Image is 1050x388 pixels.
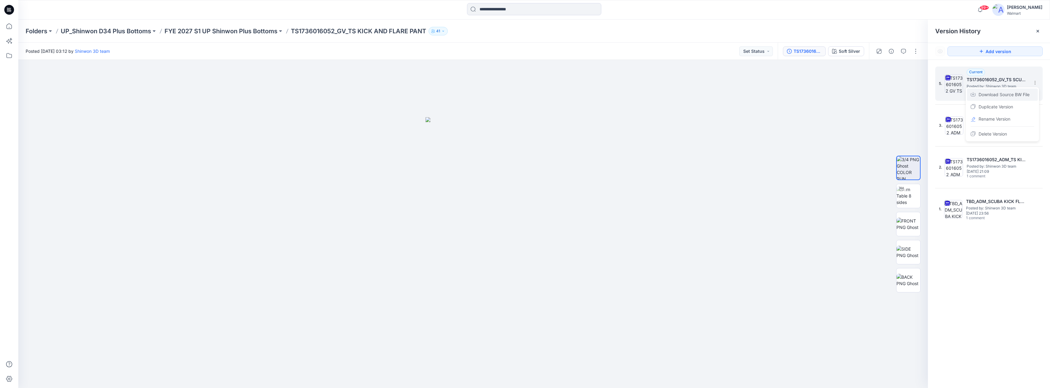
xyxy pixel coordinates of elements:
a: FYE 2027 S1 UP Shinwon Plus Bottoms [165,27,277,35]
span: Posted by: Shinwon 3D team [966,205,1027,211]
span: 1 comment [967,174,1009,179]
span: 1 comment [966,216,1009,221]
span: 1. [939,206,942,212]
img: TS1736016052_ADM_TS KICK AND FLARE PANT [945,158,963,176]
img: avatar [992,4,1005,16]
span: Delete Version [979,130,1007,138]
button: Details [886,46,896,56]
img: BACK PNG Ghost [896,274,920,287]
span: [DATE] 23:56 [966,211,1027,216]
img: FRONT PNG Ghost [896,218,920,230]
div: Soft Silver [839,48,860,55]
p: 41 [436,28,440,34]
span: Current [969,70,983,74]
span: Version History [935,27,981,35]
span: Posted by: Shinwon 3D team [967,163,1028,169]
span: 2. [939,165,942,170]
span: 99+ [980,5,989,10]
span: Rename Version [979,115,1010,123]
img: TBD_ADM_SCUBA KICK FLARE [944,200,962,218]
span: Download Source BW File [979,91,1030,98]
img: Turn Table 8 sides [896,186,920,205]
h5: TS1736016052_GV_TS SCUBA KICK AND FLARE PANT [967,76,1028,83]
button: TS1736016052_GV_TS SCUBA KICK AND FLARE PANT [783,46,826,56]
button: Close [1035,29,1040,34]
h5: TBD_ADM_SCUBA KICK FLARE [966,198,1027,205]
img: TS1736016052_GV_TS SCUBA KICK AND FLARE PANT [945,74,963,93]
button: 41 [429,27,448,35]
button: Add version [947,46,1043,56]
h5: TS1736016052_ADM_TS KICK AND FLARE PANT [967,156,1028,163]
span: [DATE] 21:09 [967,169,1028,174]
div: TS1736016052_GV_TS SCUBA KICK AND FLARE PANT [794,48,822,55]
p: TS1736016052_GV_TS KICK AND FLARE PANT [291,27,426,35]
button: Show Hidden Versions [935,46,945,56]
button: Soft Silver [828,46,864,56]
span: Posted by: Shinwon 3D team [967,83,1028,89]
img: SIDE PNG Ghost [896,246,920,259]
a: UP_Shinwon D34 Plus Bottoms [61,27,151,35]
img: 3/4 PNG Ghost COLOR RUN [897,156,920,179]
span: Duplicate Version [979,103,1013,111]
a: Folders [26,27,47,35]
span: Posted [DATE] 03:12 by [26,48,110,54]
span: 5. [939,81,942,86]
img: TS1736016052_ADM_SCUBA KICK FLARE PANT [945,116,963,135]
a: Shinwon 3D team [75,49,110,54]
span: 3. [939,123,943,128]
div: [PERSON_NAME] [1007,4,1042,11]
div: Walmart [1007,11,1042,16]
